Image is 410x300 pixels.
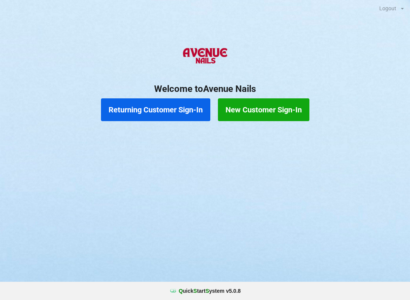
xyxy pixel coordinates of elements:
[180,41,230,72] img: AvenueNails-Logo.png
[194,288,197,294] span: S
[179,287,241,295] b: uick tart ystem v 5.0.8
[169,287,177,295] img: favicon.ico
[218,98,309,121] button: New Customer Sign-In
[179,288,183,294] span: Q
[101,98,210,121] button: Returning Customer Sign-In
[379,6,396,11] div: Logout
[205,288,209,294] span: S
